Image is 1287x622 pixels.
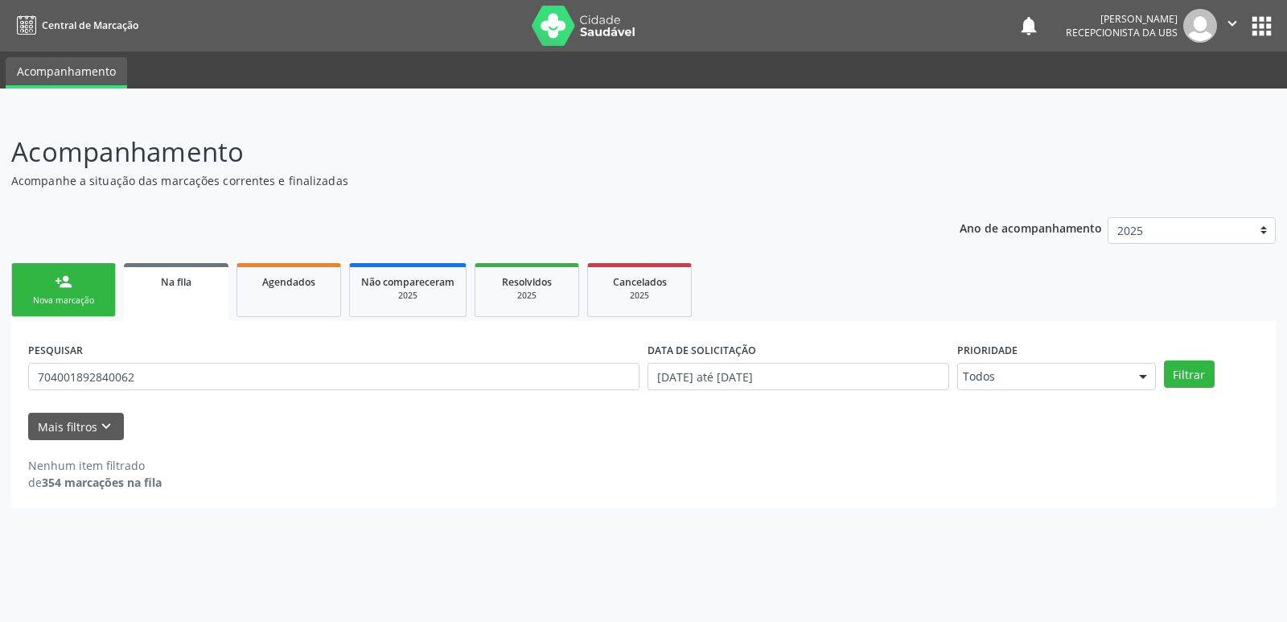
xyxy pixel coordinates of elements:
input: Nome, CNS [28,363,639,390]
button: notifications [1018,14,1040,37]
a: Acompanhamento [6,57,127,89]
div: de [28,474,162,491]
label: Prioridade [957,338,1018,363]
p: Ano de acompanhamento [960,217,1102,237]
span: Central de Marcação [42,19,138,32]
a: Central de Marcação [11,12,138,39]
img: img [1183,9,1217,43]
button:  [1217,9,1248,43]
span: Recepcionista da UBS [1066,26,1178,39]
span: Resolvidos [502,275,552,289]
span: Cancelados [613,275,667,289]
span: Na fila [161,275,191,289]
div: 2025 [599,290,680,302]
p: Acompanhamento [11,132,896,172]
strong: 354 marcações na fila [42,475,162,490]
span: Todos [963,369,1123,385]
i:  [1223,14,1241,32]
label: DATA DE SOLICITAÇÃO [648,338,756,363]
div: person_add [55,273,72,290]
div: 2025 [361,290,454,302]
div: 2025 [487,290,567,302]
input: Selecione um intervalo [648,363,949,390]
div: Nenhum item filtrado [28,457,162,474]
span: Não compareceram [361,275,454,289]
p: Acompanhe a situação das marcações correntes e finalizadas [11,172,896,189]
div: [PERSON_NAME] [1066,12,1178,26]
span: Agendados [262,275,315,289]
button: Mais filtroskeyboard_arrow_down [28,413,124,441]
div: Nova marcação [23,295,104,307]
i: keyboard_arrow_down [97,418,115,435]
button: Filtrar [1164,360,1215,388]
button: apps [1248,12,1276,40]
label: PESQUISAR [28,338,83,363]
